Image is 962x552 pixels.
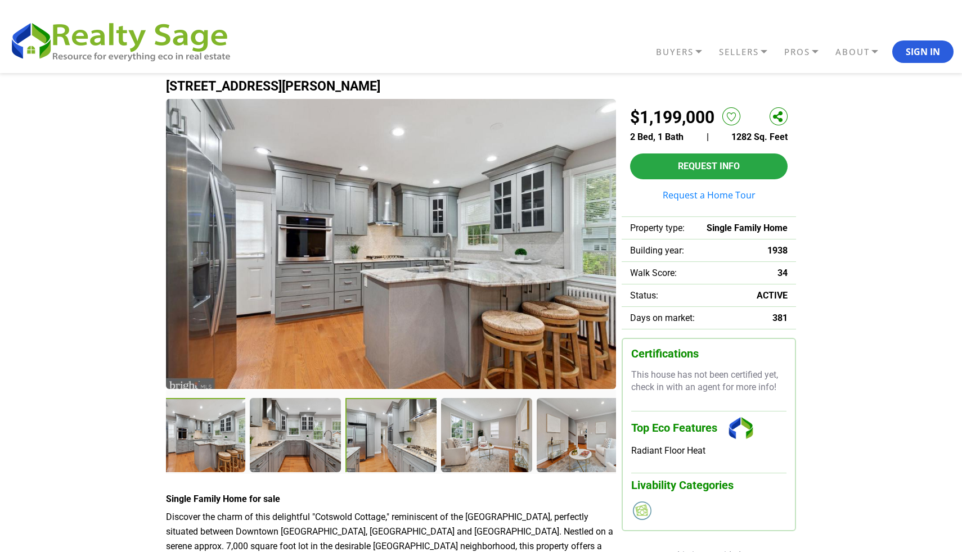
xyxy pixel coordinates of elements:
[630,268,677,278] span: Walk Score:
[166,494,616,504] h4: Single Family Home for sale
[630,290,658,301] span: Status:
[716,42,781,62] a: SELLERS
[630,191,788,200] a: Request a Home Tour
[833,42,892,62] a: ABOUT
[630,245,684,256] span: Building year:
[631,445,786,456] div: Radiant Floor Heat
[653,42,716,62] a: BUYERS
[892,40,954,63] button: Sign In
[631,347,786,360] h3: Certifications
[8,18,242,63] img: REALTY SAGE
[630,107,714,127] h2: $1,199,000
[631,369,786,394] p: This house has not been certified yet, check in with an agent for more info!
[707,223,788,233] span: Single Family Home
[630,223,685,233] span: Property type:
[630,132,684,142] span: 2 Bed, 1 Bath
[777,268,788,278] span: 34
[757,290,788,301] span: ACTIVE
[731,132,788,142] span: 1282 Sq. Feet
[781,42,833,62] a: PROS
[631,411,786,445] h3: Top Eco Features
[772,313,788,323] span: 381
[630,313,695,323] span: Days on market:
[707,132,709,142] span: |
[631,473,786,492] h3: Livability Categories
[630,153,788,179] button: Request Info
[166,79,796,93] h1: [STREET_ADDRESS][PERSON_NAME]
[767,245,788,256] span: 1938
